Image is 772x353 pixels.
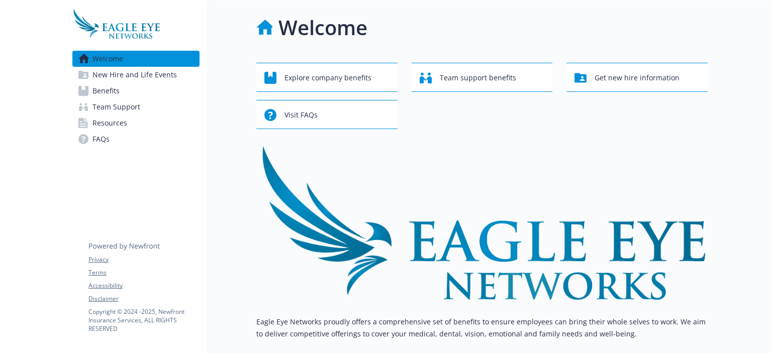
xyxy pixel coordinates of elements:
[88,281,199,290] a: Accessibility
[72,51,200,67] a: Welcome
[284,68,371,87] span: Explore company benefits
[72,131,200,147] a: FAQs
[440,68,516,87] span: Team support benefits
[92,83,120,99] span: Benefits
[72,67,200,83] a: New Hire and Life Events
[256,63,398,92] button: Explore company benefits
[88,294,199,303] a: Disclaimer
[92,99,140,115] span: Team Support
[92,115,127,131] span: Resources
[256,100,398,129] button: Visit FAQs
[278,13,367,43] h1: Welcome
[284,105,318,125] span: Visit FAQs
[595,68,680,87] span: Get new hire information
[88,307,199,333] p: Copyright © 2024 - 2025 , Newfront Insurance Services, ALL RIGHTS RESERVED
[72,99,200,115] a: Team Support
[412,63,553,92] button: Team support benefits
[256,145,708,300] img: overview page banner
[92,67,177,83] span: New Hire and Life Events
[88,255,199,264] a: Privacy
[72,83,200,99] a: Benefits
[92,51,123,67] span: Welcome
[92,131,110,147] span: FAQs
[566,63,708,92] button: Get new hire information
[256,316,708,340] p: Eagle Eye Networks proudly offers a comprehensive set of benefits to ensure employees can bring t...
[72,115,200,131] a: Resources
[88,268,199,277] a: Terms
